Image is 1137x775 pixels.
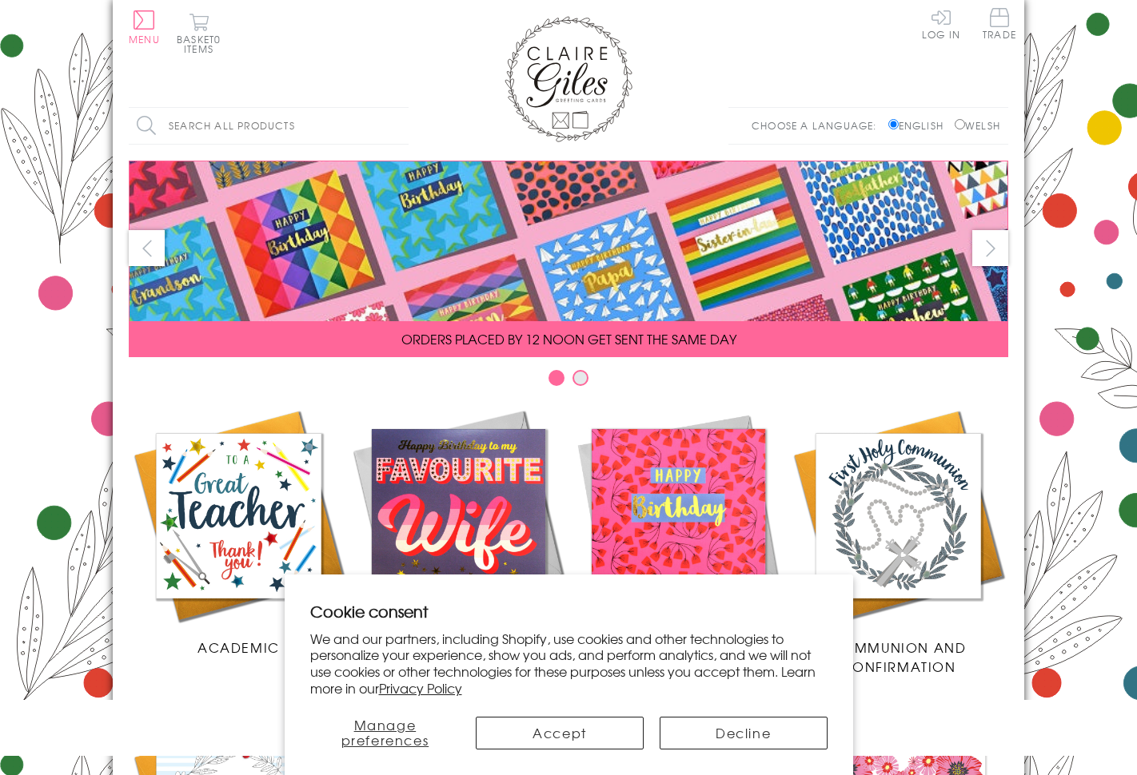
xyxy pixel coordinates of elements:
[401,329,736,348] span: ORDERS PLACED BY 12 NOON GET SENT THE SAME DAY
[476,717,644,749] button: Accept
[972,230,1008,266] button: next
[549,370,565,386] button: Carousel Page 1 (Current Slide)
[197,638,280,657] span: Academic
[922,8,960,39] a: Log In
[983,8,1016,39] span: Trade
[129,10,160,44] button: Menu
[184,32,221,56] span: 0 items
[572,370,588,386] button: Carousel Page 2
[660,717,828,749] button: Decline
[955,119,965,129] input: Welsh
[505,16,632,142] img: Claire Giles Greetings Cards
[177,13,221,54] button: Basket0 items
[983,8,1016,42] a: Trade
[379,678,462,697] a: Privacy Policy
[129,369,1008,394] div: Carousel Pagination
[349,406,568,657] a: New Releases
[129,230,165,266] button: prev
[955,118,1000,133] label: Welsh
[310,630,828,697] p: We and our partners, including Shopify, use cookies and other technologies to personalize your ex...
[310,600,828,622] h2: Cookie consent
[129,108,409,144] input: Search all products
[129,32,160,46] span: Menu
[568,406,788,657] a: Birthdays
[788,406,1008,676] a: Communion and Confirmation
[129,406,349,657] a: Academic
[752,118,885,133] p: Choose a language:
[393,108,409,144] input: Search
[831,638,967,676] span: Communion and Confirmation
[888,118,951,133] label: English
[341,715,429,749] span: Manage preferences
[309,717,460,749] button: Manage preferences
[888,119,899,129] input: English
